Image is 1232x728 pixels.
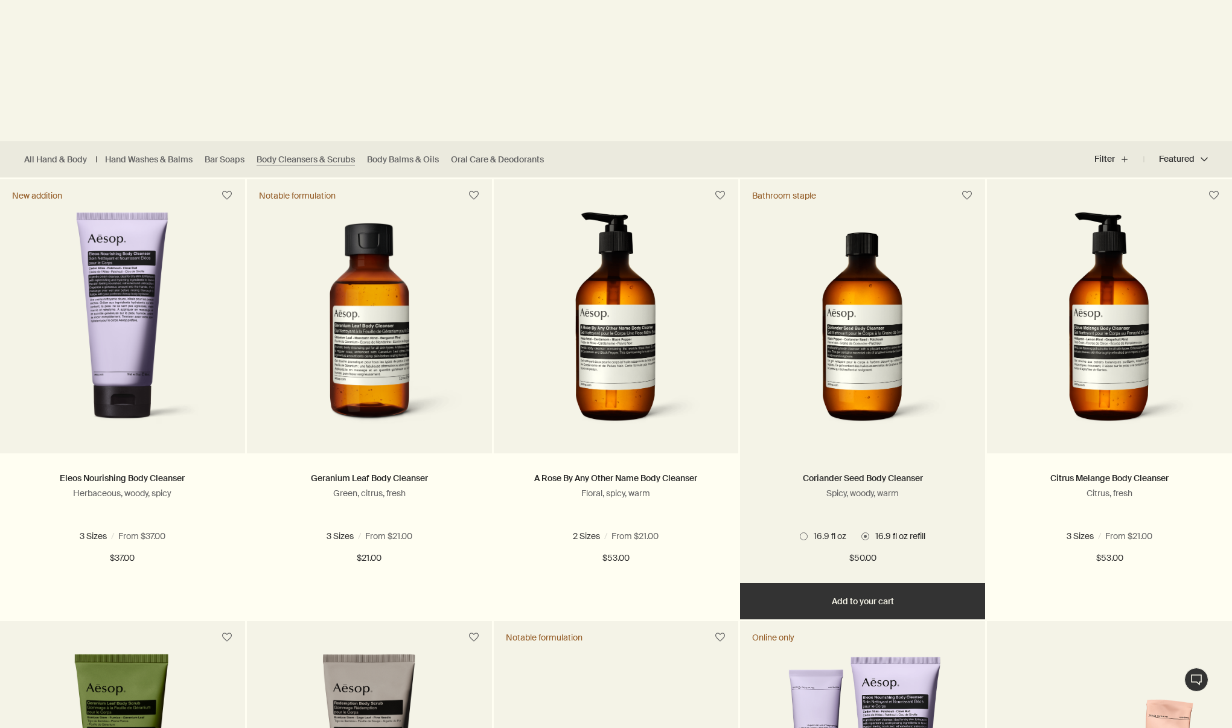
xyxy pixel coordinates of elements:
div: Online only [752,632,794,643]
img: Citrus Melange Body Cleanser 500mL in amber bottle with pump [1020,212,1200,435]
a: Oral Care & Deodorants [451,154,544,165]
a: Aesop Coriander Seed Body Cleanser 500ml refill in amber bottle with screwcap [740,212,985,453]
span: $53.00 [1096,551,1123,566]
span: 3.3 fl oz [286,531,320,541]
span: 16.9 fl oz [343,531,381,541]
button: Save to cabinet [709,627,731,648]
span: 16.9 fl oz refill [869,531,925,541]
img: Eleos Nourishing Body Cleanser in a purple tube. [25,212,219,435]
a: Body Cleansers & Scrubs [257,154,355,165]
a: Geranium Leaf Body Cleanser 100 mL in a brown bottle [247,212,492,453]
p: Herbaceous, woody, spicy [18,488,227,499]
a: All Hand & Body [24,154,87,165]
span: 6.5 oz [41,531,71,541]
a: A Rose By Any Other Name Body Cleanser with pump [494,212,739,453]
a: Bar Soaps [205,154,244,165]
div: Notable formulation [259,190,336,201]
span: $50.00 [849,551,876,566]
img: Geranium Leaf Body Cleanser 100 mL in a brown bottle [265,223,474,435]
button: Save to cabinet [956,185,978,206]
a: Body Balms & Oils [367,154,439,165]
a: Citrus Melange Body Cleanser [1050,473,1169,484]
button: Save to cabinet [216,627,238,648]
p: Floral, spicy, warm [512,488,721,499]
span: 16.9 fl oz refill [1145,531,1201,541]
a: Citrus Melange Body Cleanser 500mL in amber bottle with pump [987,212,1232,453]
span: 16.9 fl oz refill [404,531,461,541]
a: Coriander Seed Body Cleanser [803,473,923,484]
button: Filter [1094,145,1144,174]
p: Citrus, fresh [1005,488,1214,499]
button: Save to cabinet [1203,185,1225,206]
p: Green, citrus, fresh [265,488,474,499]
span: $53.00 [602,551,630,566]
div: Notable formulation [506,632,582,643]
span: 16.9 fl oz refill [155,531,211,541]
img: A Rose By Any Other Name Body Cleanser with pump [526,212,706,435]
p: Spicy, woody, warm [758,488,967,499]
span: 16.9 fl oz refill [622,531,678,541]
button: Live Assistance [1184,668,1208,692]
button: Save to cabinet [463,185,485,206]
span: 16.9 fl oz [94,531,132,541]
button: Save to cabinet [463,627,485,648]
a: A Rose By Any Other Name Body Cleanser [534,473,697,484]
span: 3.4 fl oz [1026,531,1061,541]
img: Aesop Coriander Seed Body Cleanser 500ml refill in amber bottle with screwcap [773,212,953,435]
span: $21.00 [357,551,381,566]
button: Featured [1144,145,1208,174]
span: 16.9 fl oz [561,531,599,541]
span: 16.9 fl oz [1084,531,1122,541]
a: Hand Washes & Balms [105,154,193,165]
div: Bathroom staple [752,190,816,201]
button: Save to cabinet [709,185,731,206]
span: $37.00 [110,551,135,566]
a: Geranium Leaf Body Cleanser [311,473,428,484]
button: Add to your cart - $50.00 [740,583,985,619]
span: 16.9 fl oz [808,531,846,541]
a: Eleos Nourishing Body Cleanser [60,473,185,484]
button: Save to cabinet [216,185,238,206]
div: New addition [12,190,62,201]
